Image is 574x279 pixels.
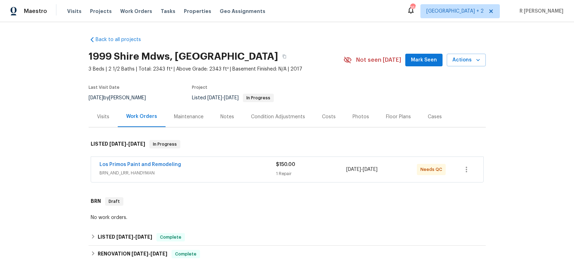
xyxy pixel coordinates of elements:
[150,251,167,256] span: [DATE]
[67,8,82,15] span: Visits
[98,233,152,241] h6: LISTED
[346,166,378,173] span: -
[276,162,295,167] span: $150.00
[97,113,109,120] div: Visits
[220,8,265,15] span: Geo Assignments
[91,214,484,221] div: No work orders.
[428,113,442,120] div: Cases
[411,56,437,65] span: Mark Seen
[346,167,361,172] span: [DATE]
[447,54,486,67] button: Actions
[135,234,152,239] span: [DATE]
[24,8,47,15] span: Maestro
[89,53,278,60] h2: 1999 Shire Mdws, [GEOGRAPHIC_DATA]
[120,8,152,15] span: Work Orders
[106,198,123,205] span: Draft
[116,234,152,239] span: -
[109,141,145,146] span: -
[517,8,563,15] span: R [PERSON_NAME]
[150,141,180,148] span: In Progress
[184,8,211,15] span: Properties
[278,50,291,63] button: Copy Address
[109,141,126,146] span: [DATE]
[131,251,167,256] span: -
[116,234,133,239] span: [DATE]
[89,85,120,89] span: Last Visit Date
[91,140,145,148] h6: LISTED
[192,85,207,89] span: Project
[405,54,443,67] button: Mark Seen
[426,8,484,15] span: [GEOGRAPHIC_DATA] + 2
[161,9,175,14] span: Tasks
[89,94,154,102] div: by [PERSON_NAME]
[89,133,486,155] div: LISTED [DATE]-[DATE]In Progress
[126,113,157,120] div: Work Orders
[276,170,347,177] div: 1 Repair
[98,250,167,258] h6: RENOVATION
[356,57,401,64] span: Not seen [DATE]
[207,95,239,100] span: -
[363,167,378,172] span: [DATE]
[172,251,199,258] span: Complete
[220,113,234,120] div: Notes
[420,166,445,173] span: Needs QC
[91,197,101,206] h6: BRN
[174,113,204,120] div: Maintenance
[224,95,239,100] span: [DATE]
[99,170,276,177] span: BRN_AND_LRR, HANDYMAN
[89,66,343,73] span: 3 Beds | 2 1/2 Baths | Total: 2343 ft² | Above Grade: 2343 ft² | Basement Finished: N/A | 2017
[207,95,222,100] span: [DATE]
[322,113,336,120] div: Costs
[89,36,156,43] a: Back to all projects
[157,234,184,241] span: Complete
[386,113,411,120] div: Floor Plans
[89,246,486,263] div: RENOVATION [DATE]-[DATE]Complete
[251,113,305,120] div: Condition Adjustments
[244,96,273,100] span: In Progress
[99,162,181,167] a: Los Primos Paint and Remodeling
[452,56,480,65] span: Actions
[131,251,148,256] span: [DATE]
[89,229,486,246] div: LISTED [DATE]-[DATE]Complete
[410,4,415,11] div: 160
[90,8,112,15] span: Projects
[353,113,369,120] div: Photos
[192,95,274,100] span: Listed
[89,190,486,213] div: BRN Draft
[89,95,103,100] span: [DATE]
[128,141,145,146] span: [DATE]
